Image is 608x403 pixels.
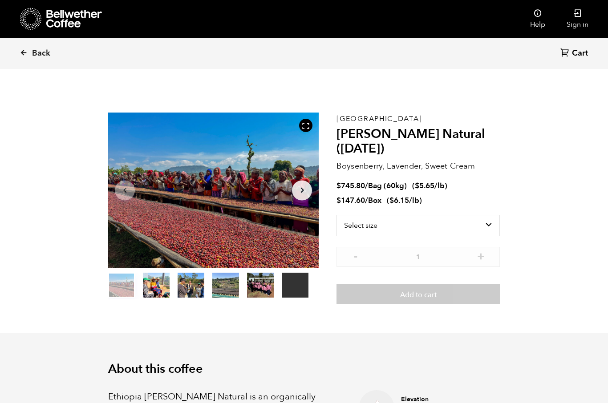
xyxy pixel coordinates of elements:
span: ( ) [412,181,447,191]
span: /lb [434,181,445,191]
a: Cart [560,48,590,60]
span: Cart [572,48,588,59]
h2: [PERSON_NAME] Natural ([DATE]) [336,127,500,157]
span: Back [32,48,50,59]
bdi: 6.15 [389,195,409,206]
span: / [365,181,368,191]
bdi: 745.80 [336,181,365,191]
span: Box [368,195,381,206]
span: Bag (60kg) [368,181,407,191]
p: Boysenberry, Lavender, Sweet Cream [336,160,500,172]
span: ( ) [387,195,422,206]
bdi: 147.60 [336,195,365,206]
span: $ [336,195,341,206]
button: + [475,251,486,260]
h2: About this coffee [108,362,500,376]
button: - [350,251,361,260]
button: Add to cart [336,284,500,305]
span: /lb [409,195,419,206]
span: / [365,195,368,206]
video: Your browser does not support the video tag. [282,273,308,298]
span: $ [336,181,341,191]
span: $ [389,195,394,206]
bdi: 5.65 [415,181,434,191]
span: $ [415,181,419,191]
